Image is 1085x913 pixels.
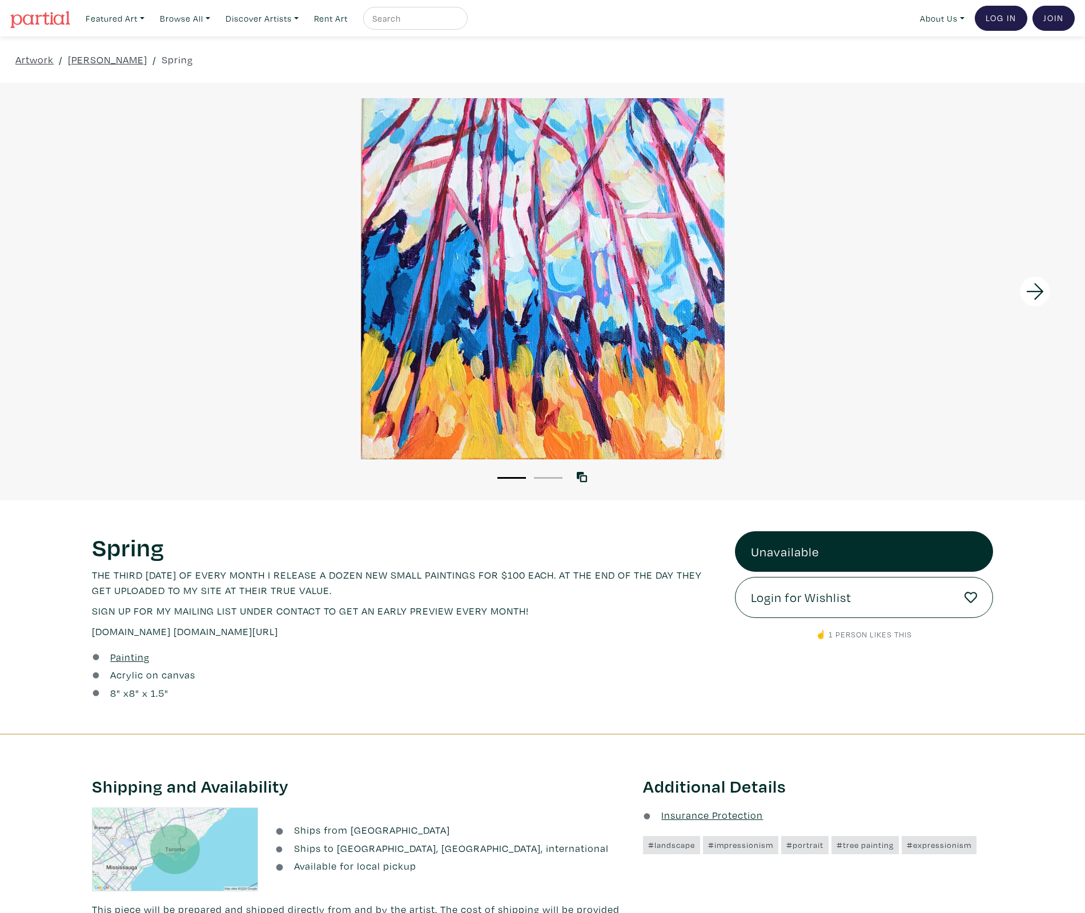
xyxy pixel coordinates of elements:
a: Browse All [155,7,215,30]
h1: Spring [92,531,718,562]
p: SIGN UP FOR MY MAILING LIST UNDER CONTACT TO GET AN EARLY PREVIEW EVERY MONTH! [92,603,718,619]
a: #impressionism [703,836,778,854]
li: Available for local pickup [275,858,625,874]
a: Acrylic on canvas [110,667,195,682]
a: Unavailable [735,531,994,572]
input: Search [371,11,457,26]
span: / [152,52,156,67]
p: ☝️ 1 person likes this [735,628,994,641]
span: 8 [110,686,116,700]
a: Join [1032,6,1075,31]
span: Login for Wishlist [751,588,851,607]
a: #portrait [781,836,829,854]
u: Painting [110,651,150,664]
button: 1 of 2 [497,477,526,479]
u: Insurance Protection [661,809,763,822]
a: #tree painting [831,836,899,854]
li: Ships from [GEOGRAPHIC_DATA] [275,822,625,838]
a: About Us [915,7,970,30]
a: Insurance Protection [643,809,763,822]
a: Log In [975,6,1027,31]
h3: Shipping and Availability [92,775,626,797]
h3: Additional Details [643,775,993,797]
a: Featured Art [81,7,150,30]
span: / [59,52,63,67]
a: Painting [110,649,150,665]
span: 8 [129,686,135,700]
a: Login for Wishlist [735,577,994,618]
a: Spring [162,52,193,67]
a: Rent Art [309,7,353,30]
a: [PERSON_NAME] [68,52,147,67]
a: #expressionism [902,836,976,854]
img: staticmap [92,807,259,891]
button: 2 of 2 [534,477,562,479]
p: THE THIRD [DATE] OF EVERY MONTH I RELEASE A DOZEN NEW SMALL PAINTINGS FOR $100 EACH. AT THE END O... [92,567,718,598]
p: [DOMAIN_NAME] [DOMAIN_NAME][URL] [92,624,718,639]
li: Ships to [GEOGRAPHIC_DATA], [GEOGRAPHIC_DATA], international [275,841,625,856]
a: #landscape [643,836,700,854]
a: Discover Artists [220,7,304,30]
a: Artwork [15,52,54,67]
div: " x " x 1.5" [110,685,168,701]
